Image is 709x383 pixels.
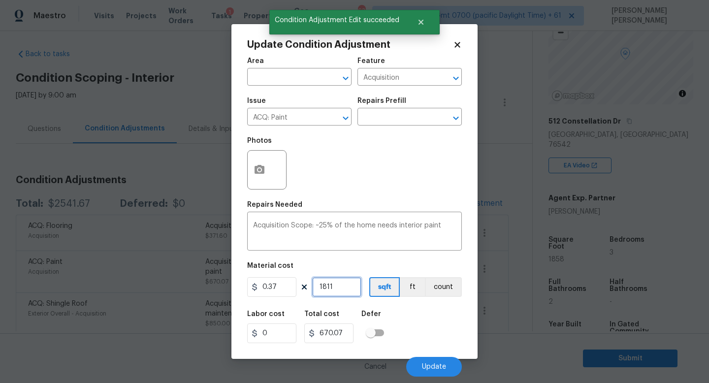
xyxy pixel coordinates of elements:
span: Cancel [364,363,387,371]
textarea: Acquisition Scope: ~25% of the home needs interior paint [253,222,456,243]
span: Update [422,363,446,371]
h5: Feature [357,58,385,64]
button: Open [339,111,353,125]
h2: Update Condition Adjustment [247,40,453,50]
h5: Labor cost [247,311,285,318]
button: sqft [369,277,400,297]
h5: Repairs Needed [247,201,302,208]
h5: Photos [247,137,272,144]
h5: Total cost [304,311,339,318]
button: Update [406,357,462,377]
h5: Repairs Prefill [357,97,406,104]
button: Close [405,12,437,32]
button: Open [449,71,463,85]
button: Cancel [349,357,402,377]
button: Open [449,111,463,125]
button: ft [400,277,425,297]
h5: Issue [247,97,266,104]
h5: Area [247,58,264,64]
h5: Material cost [247,262,293,269]
button: count [425,277,462,297]
button: Open [339,71,353,85]
h5: Defer [361,311,381,318]
span: Condition Adjustment Edit succeeded [269,10,405,31]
